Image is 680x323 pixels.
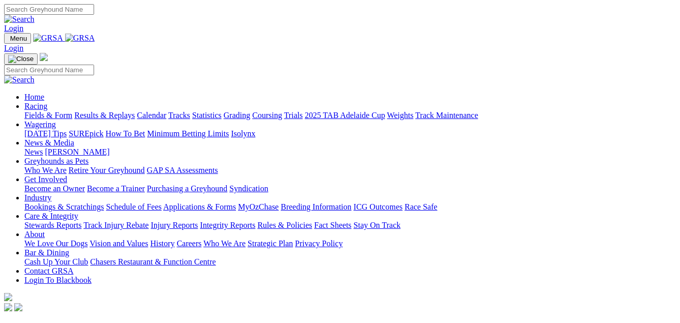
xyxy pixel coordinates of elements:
[24,276,92,284] a: Login To Blackbook
[4,24,23,33] a: Login
[147,129,229,138] a: Minimum Betting Limits
[14,303,22,311] img: twitter.svg
[24,184,85,193] a: Become an Owner
[24,138,74,147] a: News & Media
[353,202,402,211] a: ICG Outcomes
[24,157,88,165] a: Greyhounds as Pets
[281,202,351,211] a: Breeding Information
[4,4,94,15] input: Search
[257,221,312,229] a: Rules & Policies
[24,129,676,138] div: Wagering
[231,129,255,138] a: Isolynx
[69,129,103,138] a: SUREpick
[69,166,145,174] a: Retire Your Greyhound
[416,111,478,120] a: Track Maintenance
[4,53,38,65] button: Toggle navigation
[252,111,282,120] a: Coursing
[24,202,676,212] div: Industry
[168,111,190,120] a: Tracks
[314,221,351,229] a: Fact Sheets
[4,44,23,52] a: Login
[24,239,87,248] a: We Love Our Dogs
[33,34,63,43] img: GRSA
[24,111,72,120] a: Fields & Form
[24,248,69,257] a: Bar & Dining
[192,111,222,120] a: Statistics
[4,293,12,301] img: logo-grsa-white.png
[90,239,148,248] a: Vision and Values
[203,239,246,248] a: Who We Are
[224,111,250,120] a: Grading
[24,102,47,110] a: Racing
[24,221,81,229] a: Stewards Reports
[24,212,78,220] a: Care & Integrity
[295,239,343,248] a: Privacy Policy
[4,15,35,24] img: Search
[8,55,34,63] img: Close
[151,221,198,229] a: Injury Reports
[24,166,67,174] a: Who We Are
[404,202,437,211] a: Race Safe
[87,184,145,193] a: Become a Trainer
[24,148,43,156] a: News
[24,175,67,184] a: Get Involved
[353,221,400,229] a: Stay On Track
[40,53,48,61] img: logo-grsa-white.png
[24,184,676,193] div: Get Involved
[24,230,45,239] a: About
[147,166,218,174] a: GAP SA Assessments
[24,202,104,211] a: Bookings & Scratchings
[229,184,268,193] a: Syndication
[65,34,95,43] img: GRSA
[4,75,35,84] img: Search
[305,111,385,120] a: 2025 TAB Adelaide Cup
[24,257,676,267] div: Bar & Dining
[106,202,161,211] a: Schedule of Fees
[24,166,676,175] div: Greyhounds as Pets
[24,120,56,129] a: Wagering
[90,257,216,266] a: Chasers Restaurant & Function Centre
[248,239,293,248] a: Strategic Plan
[150,239,174,248] a: History
[24,129,67,138] a: [DATE] Tips
[284,111,303,120] a: Trials
[24,111,676,120] div: Racing
[10,35,27,42] span: Menu
[4,303,12,311] img: facebook.svg
[24,93,44,101] a: Home
[24,193,51,202] a: Industry
[176,239,201,248] a: Careers
[24,257,88,266] a: Cash Up Your Club
[74,111,135,120] a: Results & Replays
[238,202,279,211] a: MyOzChase
[83,221,149,229] a: Track Injury Rebate
[163,202,236,211] a: Applications & Forms
[24,148,676,157] div: News & Media
[387,111,413,120] a: Weights
[45,148,109,156] a: [PERSON_NAME]
[4,65,94,75] input: Search
[106,129,145,138] a: How To Bet
[147,184,227,193] a: Purchasing a Greyhound
[4,33,31,44] button: Toggle navigation
[24,239,676,248] div: About
[24,267,73,275] a: Contact GRSA
[200,221,255,229] a: Integrity Reports
[24,221,676,230] div: Care & Integrity
[137,111,166,120] a: Calendar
